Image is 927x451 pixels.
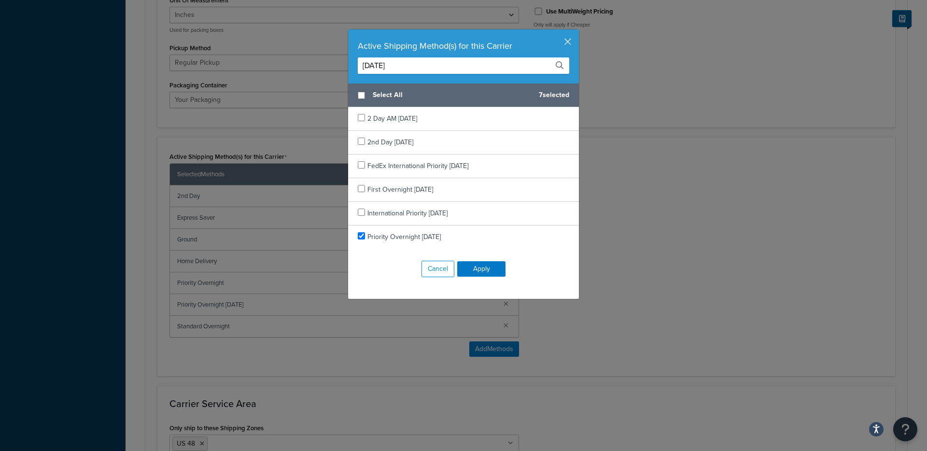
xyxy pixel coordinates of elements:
span: First Overnight [DATE] [367,184,433,195]
span: International Priority [DATE] [367,208,448,218]
span: 2 Day AM [DATE] [367,113,417,124]
div: 7 selected [348,84,579,107]
button: Cancel [421,261,454,277]
input: Search [358,57,569,74]
div: Active Shipping Method(s) for this Carrier [358,39,569,53]
span: 2nd Day [DATE] [367,137,413,147]
span: Select All [373,88,531,102]
button: Apply [457,261,506,277]
span: Priority Overnight [DATE] [367,232,441,242]
span: FedEx International Priority [DATE] [367,161,468,171]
